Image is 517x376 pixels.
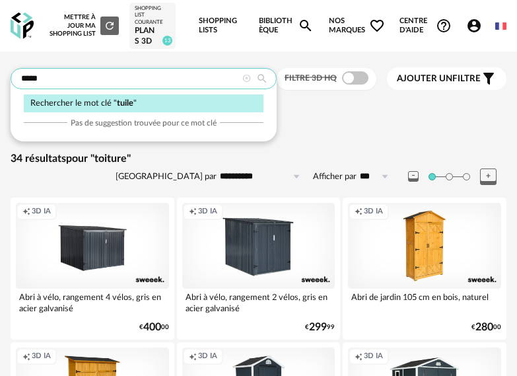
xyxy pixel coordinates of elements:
span: 299 [309,323,327,332]
span: 3D IA [364,352,383,361]
a: Creation icon 3D IA Abri à vélo, rangement 2 vélos, gris en acier galvanisé €29999 [177,198,341,340]
div: Rechercher le mot clé " " [24,94,263,112]
div: € 99 [305,323,335,332]
label: Afficher par [313,171,357,182]
a: Shopping List courante Plans 3D 13 [135,5,170,46]
a: Creation icon 3D IA Abri de jardin 105 cm en bois, naturel €28000 [343,198,506,340]
span: pour "toiture" [66,153,131,164]
span: Centre d'aideHelp Circle Outline icon [399,17,452,36]
span: Magnify icon [298,18,314,34]
span: Help Circle Outline icon [436,18,452,34]
div: Abri à vélo, rangement 2 vélos, gris en acier galvanisé [182,289,335,315]
span: Creation icon [22,352,30,361]
div: Mettre à jour ma Shopping List [49,13,119,38]
div: Abri à vélo, rangement 4 vélos, gris en acier galvanisé [16,289,169,315]
span: Account Circle icon [466,18,488,34]
span: 400 [143,323,161,332]
img: OXP [11,13,34,40]
span: Account Circle icon [466,18,482,34]
a: Creation icon 3D IA Abri à vélo, rangement 4 vélos, gris en acier galvanisé €40000 [11,198,174,340]
span: 13 [162,36,172,46]
span: Ajouter un [397,74,452,83]
span: Pas de suggestion trouvée pour ce mot clé [71,118,217,128]
span: Creation icon [355,207,362,217]
span: filtre [397,73,481,85]
span: 3D IA [198,352,217,361]
div: € 00 [139,323,169,332]
span: Creation icon [22,207,30,217]
div: Shopping List courante [135,5,170,26]
span: 3D IA [32,352,51,361]
span: 3D IA [32,207,51,217]
span: Creation icon [189,352,197,361]
div: Abri de jardin 105 cm en bois, naturel [348,289,501,315]
span: Refresh icon [104,22,116,29]
span: 280 [475,323,493,332]
span: 3D IA [198,207,217,217]
span: tuile [117,99,133,107]
div: 34 résultats [11,152,506,166]
span: Filter icon [481,71,497,87]
label: [GEOGRAPHIC_DATA] par [116,171,217,182]
span: Creation icon [355,352,362,361]
button: Ajouter unfiltre Filter icon [387,67,506,90]
span: Heart Outline icon [369,18,385,34]
div: € 00 [471,323,501,332]
div: Plans 3D [135,26,170,46]
span: Filtre 3D HQ [285,74,337,82]
span: 3D IA [364,207,383,217]
span: Creation icon [189,207,197,217]
img: fr [495,20,506,32]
